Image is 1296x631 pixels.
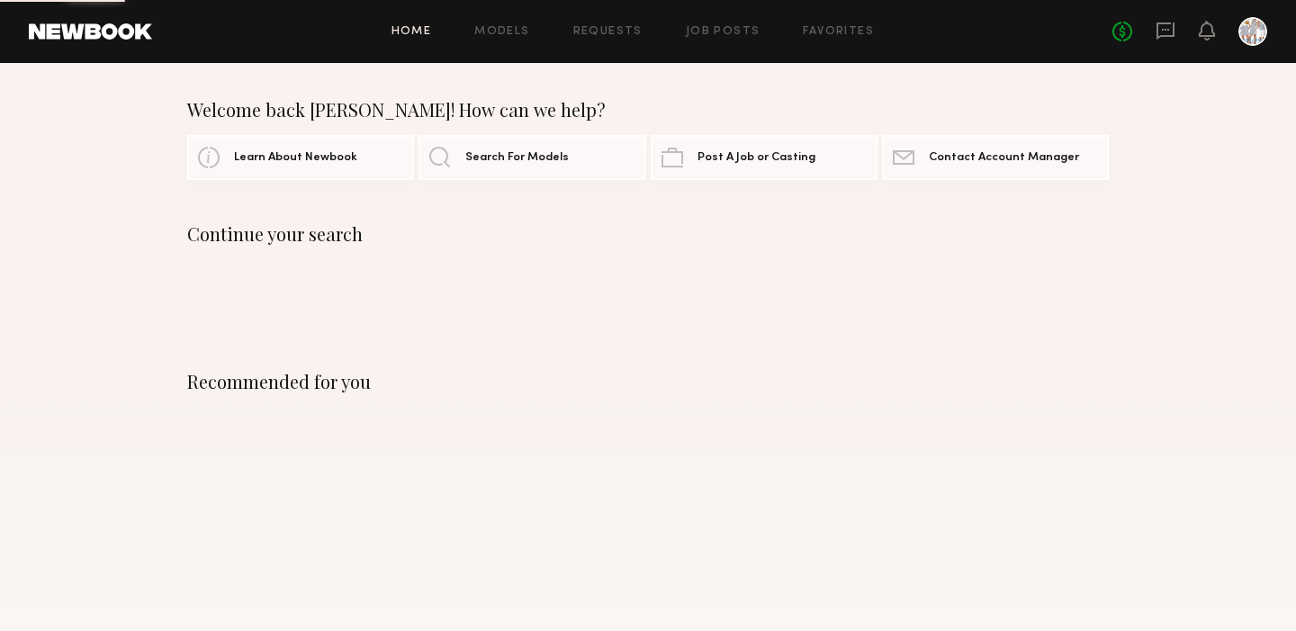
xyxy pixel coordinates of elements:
[391,26,432,38] a: Home
[187,371,1109,392] div: Recommended for you
[882,135,1109,180] a: Contact Account Manager
[651,135,877,180] a: Post A Job or Casting
[187,223,1109,245] div: Continue your search
[187,99,1109,121] div: Welcome back [PERSON_NAME]! How can we help?
[929,152,1079,164] span: Contact Account Manager
[573,26,643,38] a: Requests
[803,26,874,38] a: Favorites
[418,135,645,180] a: Search For Models
[697,152,815,164] span: Post A Job or Casting
[234,152,357,164] span: Learn About Newbook
[187,135,414,180] a: Learn About Newbook
[474,26,529,38] a: Models
[686,26,760,38] a: Job Posts
[465,152,569,164] span: Search For Models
